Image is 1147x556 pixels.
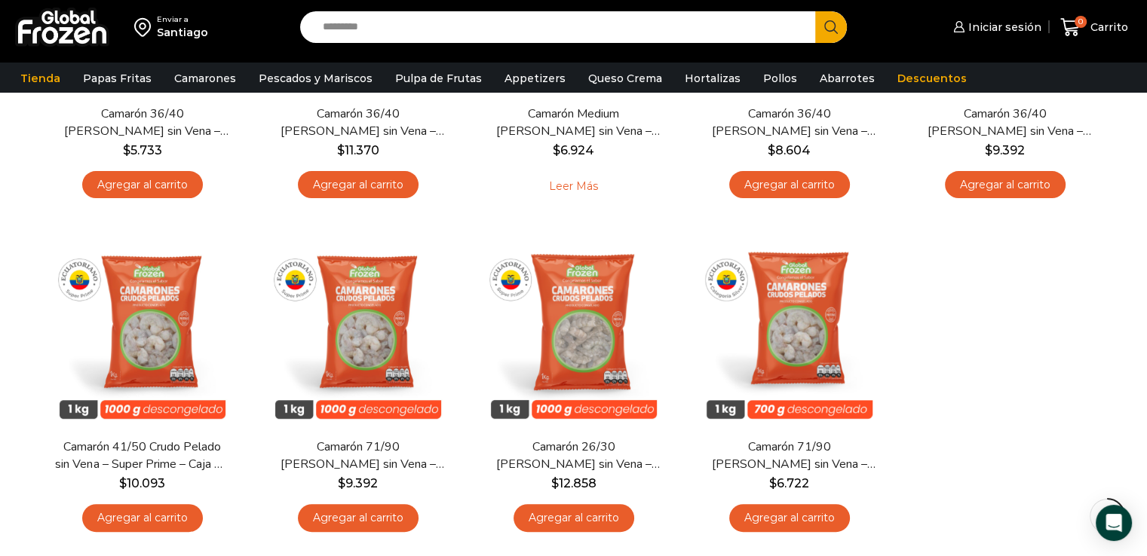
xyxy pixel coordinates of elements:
[271,105,444,140] a: Camarón 36/40 [PERSON_NAME] sin Vena – Super Prime – Caja 10 kg
[167,64,244,93] a: Camarones
[514,504,634,532] a: Agregar al carrito: “Camarón 26/30 Crudo Pelado sin Vena - Super Prime - Caja 10 kg”
[702,105,876,140] a: Camarón 36/40 [PERSON_NAME] sin Vena – Silver – Caja 10 kg
[553,143,594,157] bdi: 6.924
[55,438,228,473] a: Camarón 41/50 Crudo Pelado sin Vena – Super Prime – Caja 10 kg
[965,20,1041,35] span: Iniciar sesión
[123,143,162,157] bdi: 5.733
[82,504,203,532] a: Agregar al carrito: “Camarón 41/50 Crudo Pelado sin Vena - Super Prime - Caja 10 kg”
[486,438,660,473] a: Camarón 26/30 [PERSON_NAME] sin Vena – Super Prime – Caja 10 kg
[337,143,379,157] bdi: 11.370
[157,25,208,40] div: Santiago
[75,64,159,93] a: Papas Fritas
[82,171,203,199] a: Agregar al carrito: “Camarón 36/40 Crudo Pelado sin Vena - Bronze - Caja 10 kg”
[985,143,1025,157] bdi: 9.392
[13,64,68,93] a: Tienda
[729,504,850,532] a: Agregar al carrito: “Camarón 71/90 Crudo Pelado sin Vena - Silver - Caja 10 kg”
[134,14,157,40] img: address-field-icon.svg
[769,476,809,490] bdi: 6.722
[486,105,660,140] a: Camarón Medium [PERSON_NAME] sin Vena – Silver – Caja 10 kg
[526,171,621,203] a: Leé más sobre “Camarón Medium Crudo Pelado sin Vena - Silver - Caja 10 kg”
[1087,20,1128,35] span: Carrito
[298,171,419,199] a: Agregar al carrito: “Camarón 36/40 Crudo Pelado sin Vena - Super Prime - Caja 10 kg”
[551,476,597,490] bdi: 12.858
[338,476,345,490] span: $
[1057,10,1132,45] a: 0 Carrito
[812,64,882,93] a: Abarrotes
[1075,16,1087,28] span: 0
[677,64,748,93] a: Hortalizas
[945,171,1066,199] a: Agregar al carrito: “Camarón 36/40 Crudo Pelado sin Vena - Gold - Caja 10 kg”
[769,476,777,490] span: $
[337,143,345,157] span: $
[581,64,670,93] a: Queso Crema
[756,64,805,93] a: Pollos
[949,12,1041,42] a: Iniciar sesión
[497,64,573,93] a: Appetizers
[119,476,127,490] span: $
[298,504,419,532] a: Agregar al carrito: “Camarón 71/90 Crudo Pelado sin Vena - Super Prime - Caja 10 kg”
[119,476,165,490] bdi: 10.093
[768,143,811,157] bdi: 8.604
[1096,505,1132,541] div: Open Intercom Messenger
[388,64,489,93] a: Pulpa de Frutas
[768,143,775,157] span: $
[890,64,974,93] a: Descuentos
[251,64,380,93] a: Pescados y Mariscos
[815,11,847,43] button: Search button
[157,14,208,25] div: Enviar a
[553,143,560,157] span: $
[918,105,1091,140] a: Camarón 36/40 [PERSON_NAME] sin Vena – Gold – Caja 10 kg
[702,438,876,473] a: Camarón 71/90 [PERSON_NAME] sin Vena – Silver – Caja 10 kg
[271,438,444,473] a: Camarón 71/90 [PERSON_NAME] sin Vena – Super Prime – Caja 10 kg
[551,476,559,490] span: $
[55,105,228,140] a: Camarón 36/40 [PERSON_NAME] sin Vena – Bronze – Caja 10 kg
[729,171,850,199] a: Agregar al carrito: “Camarón 36/40 Crudo Pelado sin Vena - Silver - Caja 10 kg”
[985,143,992,157] span: $
[338,476,378,490] bdi: 9.392
[123,143,130,157] span: $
